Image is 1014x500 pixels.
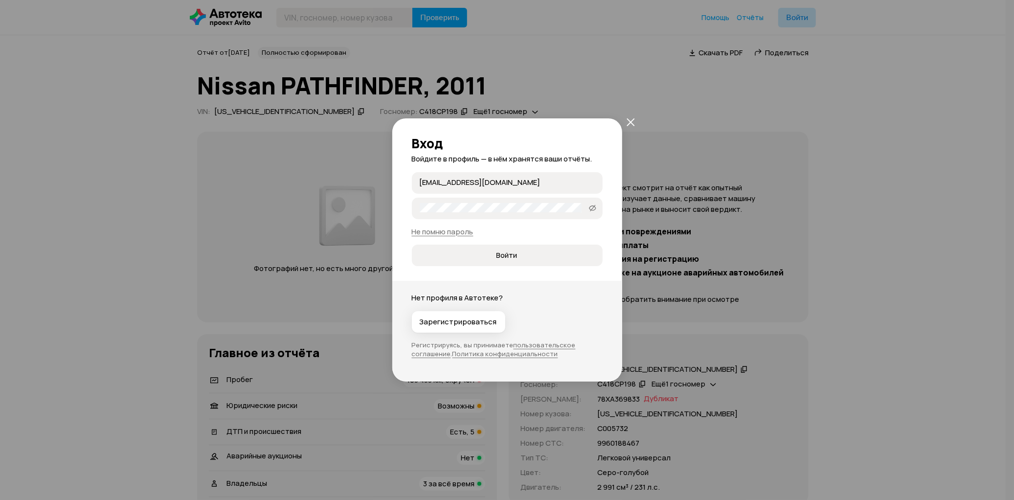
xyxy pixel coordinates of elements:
[452,349,558,358] a: Политика конфиденциальности
[420,317,497,327] span: Зарегистрироваться
[496,250,518,260] span: Войти
[412,227,473,237] a: Не помню пароль
[412,311,505,333] button: Зарегистрироваться
[412,136,603,151] h2: Вход
[412,245,603,266] button: Войти
[412,293,603,303] p: Нет профиля в Автотеке?
[412,341,603,358] p: Регистрируясь, вы принимаете .
[622,114,640,131] button: закрыть
[412,154,603,164] p: Войдите в профиль — в нём хранятся ваши отчёты.
[412,341,576,358] a: пользовательское соглашение
[420,178,598,187] input: Почта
